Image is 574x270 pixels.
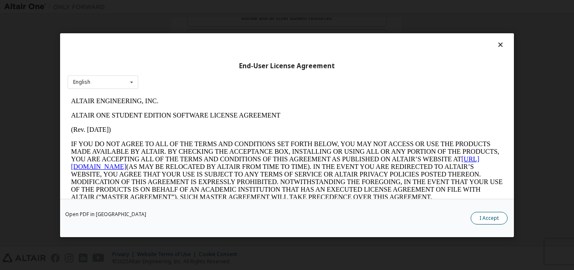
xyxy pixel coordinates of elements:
p: ALTAIR ENGINEERING, INC. [3,3,435,11]
p: IF YOU DO NOT AGREE TO ALL OF THE TERMS AND CONDITIONS SET FORTH BELOW, YOU MAY NOT ACCESS OR USE... [3,46,435,107]
p: This Altair One Student Edition Software License Agreement (“Agreement”) is between Altair Engine... [3,114,435,144]
div: English [73,80,90,85]
button: I Accept [471,211,508,224]
p: (Rev. [DATE]) [3,32,435,40]
div: End-User License Agreement [68,61,506,70]
a: Open PDF in [GEOGRAPHIC_DATA] [65,211,146,217]
p: ALTAIR ONE STUDENT EDITION SOFTWARE LICENSE AGREEMENT [3,18,435,25]
a: [URL][DOMAIN_NAME] [3,61,412,76]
